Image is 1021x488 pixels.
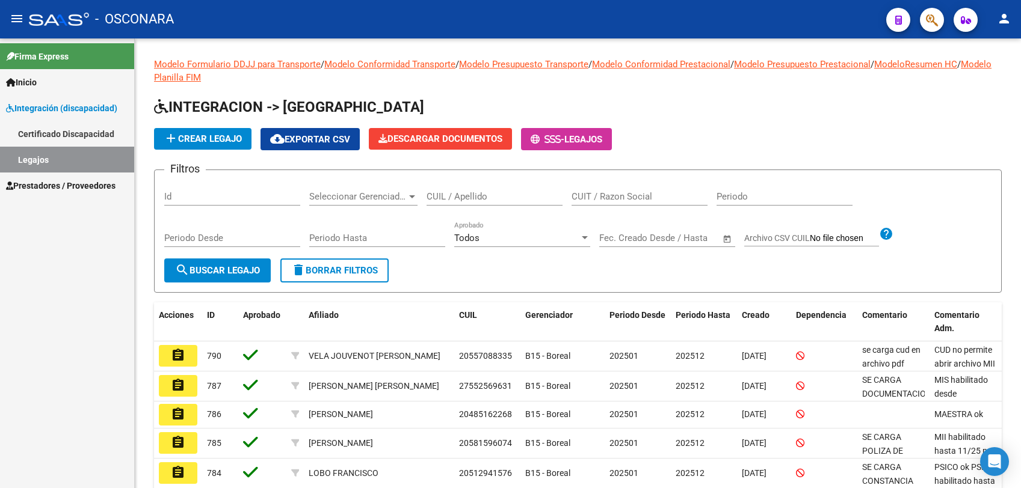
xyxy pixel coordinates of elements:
[525,438,570,448] span: B15 - Boreal
[171,348,185,362] mat-icon: assignment
[934,345,995,423] span: CUD no permite abrir archivo MII habilitado hasta 10/25 por renovación de póliza.
[309,310,339,320] span: Afiliado
[676,468,705,478] span: 202512
[525,381,570,391] span: B15 - Boreal
[459,381,512,391] span: 27552569631
[934,409,983,419] span: MAESTRA ok
[207,351,221,361] span: 790
[676,351,705,361] span: 202512
[164,258,271,282] button: Buscar Legajo
[459,59,588,70] a: Modelo Presupuesto Transporte
[980,447,1009,476] div: Open Intercom Messenger
[304,302,454,342] datatable-header-cell: Afiliado
[734,59,871,70] a: Modelo Presupuesto Prestacional
[6,76,37,89] span: Inicio
[154,128,251,150] button: Crear Legajo
[207,409,221,419] span: 786
[280,258,389,282] button: Borrar Filtros
[525,468,570,478] span: B15 - Boreal
[659,233,717,243] input: Fecha fin
[164,133,242,144] span: Crear Legajo
[171,407,185,421] mat-icon: assignment
[207,468,221,478] span: 784
[609,310,665,320] span: Periodo Desde
[671,302,737,342] datatable-header-cell: Periodo Hasta
[309,349,440,363] div: VELA JOUVENOT [PERSON_NAME]
[459,409,512,419] span: 20485162268
[309,466,378,480] div: LOBO FRANCISCO
[742,409,767,419] span: [DATE]
[459,468,512,478] span: 20512941576
[521,128,612,150] button: -Legajos
[154,99,424,115] span: INTEGRACION -> [GEOGRAPHIC_DATA]
[369,128,512,150] button: Descargar Documentos
[309,191,407,202] span: Seleccionar Gerenciador
[721,232,735,246] button: Open calendar
[207,438,221,448] span: 785
[454,302,520,342] datatable-header-cell: CUIL
[243,310,280,320] span: Aprobado
[564,134,602,145] span: Legajos
[676,438,705,448] span: 202512
[934,310,979,334] span: Comentario Adm.
[862,345,921,395] span: se carga cud en archivo pdf -29/08/2025-boreal
[171,465,185,480] mat-icon: assignment
[95,6,174,32] span: - OSCONARA
[520,302,605,342] datatable-header-cell: Gerenciador
[261,128,360,150] button: Exportar CSV
[742,351,767,361] span: [DATE]
[742,468,767,478] span: [DATE]
[378,133,502,144] span: Descargar Documentos
[6,179,116,192] span: Prestadores / Proveedores
[525,409,570,419] span: B15 - Boreal
[525,310,573,320] span: Gerenciador
[454,233,480,243] span: Todos
[270,132,285,146] mat-icon: cloud_download
[810,233,879,244] input: Archivo CSV CUIL
[862,310,907,320] span: Comentario
[609,468,638,478] span: 202501
[934,432,995,483] span: MII habilitado hasta 11/25 por renovación de póliza.
[309,436,373,450] div: [PERSON_NAME]
[164,160,206,177] h3: Filtros
[175,263,190,277] mat-icon: search
[737,302,791,342] datatable-header-cell: Creado
[291,265,378,276] span: Borrar Filtros
[874,59,957,70] a: ModeloResumen HC
[154,59,321,70] a: Modelo Formulario DDJJ para Transporte
[609,409,638,419] span: 202501
[599,233,648,243] input: Fecha inicio
[238,302,286,342] datatable-header-cell: Aprobado
[10,11,24,26] mat-icon: menu
[270,134,350,145] span: Exportar CSV
[676,409,705,419] span: 202512
[676,381,705,391] span: 202512
[796,310,847,320] span: Dependencia
[459,310,477,320] span: CUIL
[207,310,215,320] span: ID
[742,438,767,448] span: [DATE]
[609,351,638,361] span: 202501
[930,302,1002,342] datatable-header-cell: Comentario Adm.
[605,302,671,342] datatable-header-cell: Periodo Desde
[164,131,178,145] mat-icon: add
[744,233,810,243] span: Archivo CSV CUIL
[525,351,570,361] span: B15 - Boreal
[159,310,194,320] span: Acciones
[309,407,373,421] div: [PERSON_NAME]
[309,379,439,393] div: [PERSON_NAME] [PERSON_NAME]
[291,263,306,277] mat-icon: delete
[459,438,512,448] span: 20581596074
[175,265,260,276] span: Buscar Legajo
[676,310,730,320] span: Periodo Hasta
[609,438,638,448] span: 202501
[171,378,185,392] mat-icon: assignment
[609,381,638,391] span: 202501
[154,302,202,342] datatable-header-cell: Acciones
[6,102,117,115] span: Integración (discapacidad)
[742,310,770,320] span: Creado
[862,375,932,425] span: SE CARGA DOCUMENTACION MAESTRA DE APOYO 06/08/2025
[742,381,767,391] span: [DATE]
[207,381,221,391] span: 787
[531,134,564,145] span: -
